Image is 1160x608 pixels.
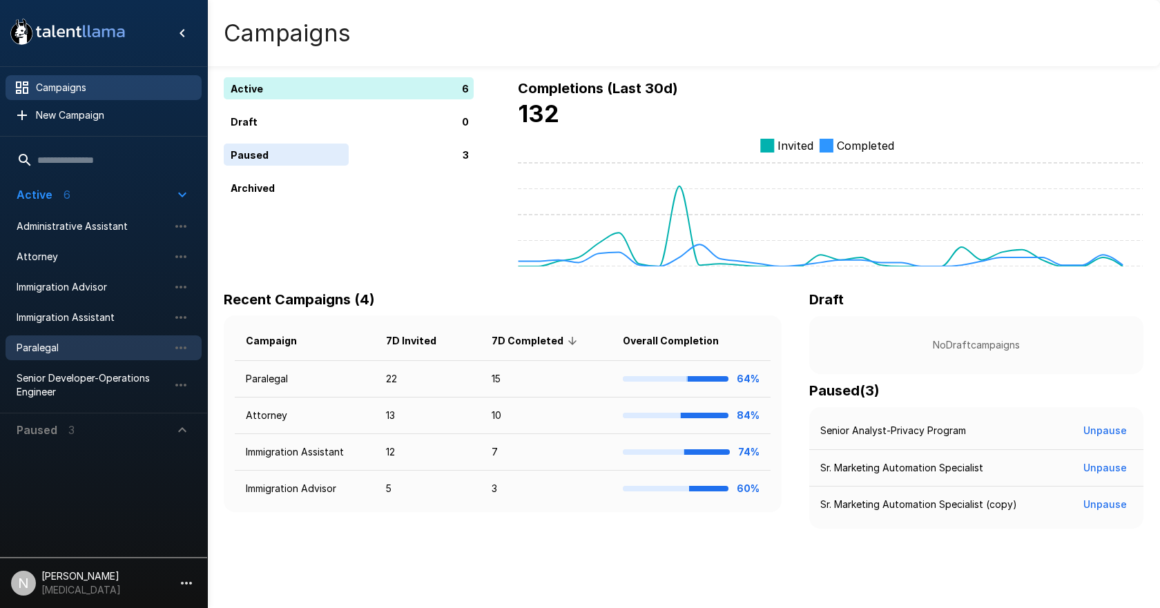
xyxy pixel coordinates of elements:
[375,434,481,471] td: 12
[462,81,469,96] p: 6
[386,333,454,349] span: 7D Invited
[831,338,1121,352] p: No Draft campaigns
[623,333,737,349] span: Overall Completion
[820,498,1017,511] p: Sr. Marketing Automation Specialist (copy)
[462,115,469,129] p: 0
[375,398,481,434] td: 13
[738,446,760,458] b: 74%
[463,148,469,162] p: 3
[481,361,611,398] td: 15
[224,291,375,308] b: Recent Campaigns (4)
[481,398,611,434] td: 10
[737,373,760,384] b: 64%
[492,333,581,349] span: 7D Completed
[518,80,678,97] b: Completions (Last 30d)
[375,361,481,398] td: 22
[820,424,966,438] p: Senior Analyst-Privacy Program
[224,19,351,48] h4: Campaigns
[246,333,315,349] span: Campaign
[737,409,760,421] b: 84%
[1078,492,1132,518] button: Unpause
[481,434,611,471] td: 7
[1078,455,1132,481] button: Unpause
[809,382,880,399] b: Paused ( 3 )
[518,99,559,128] b: 132
[235,361,375,398] td: Paralegal
[235,434,375,471] td: Immigration Assistant
[235,398,375,434] td: Attorney
[820,461,983,475] p: Sr. Marketing Automation Specialist
[809,291,844,308] b: Draft
[1078,418,1132,444] button: Unpause
[481,471,611,507] td: 3
[375,471,481,507] td: 5
[235,471,375,507] td: Immigration Advisor
[737,482,760,494] b: 60%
